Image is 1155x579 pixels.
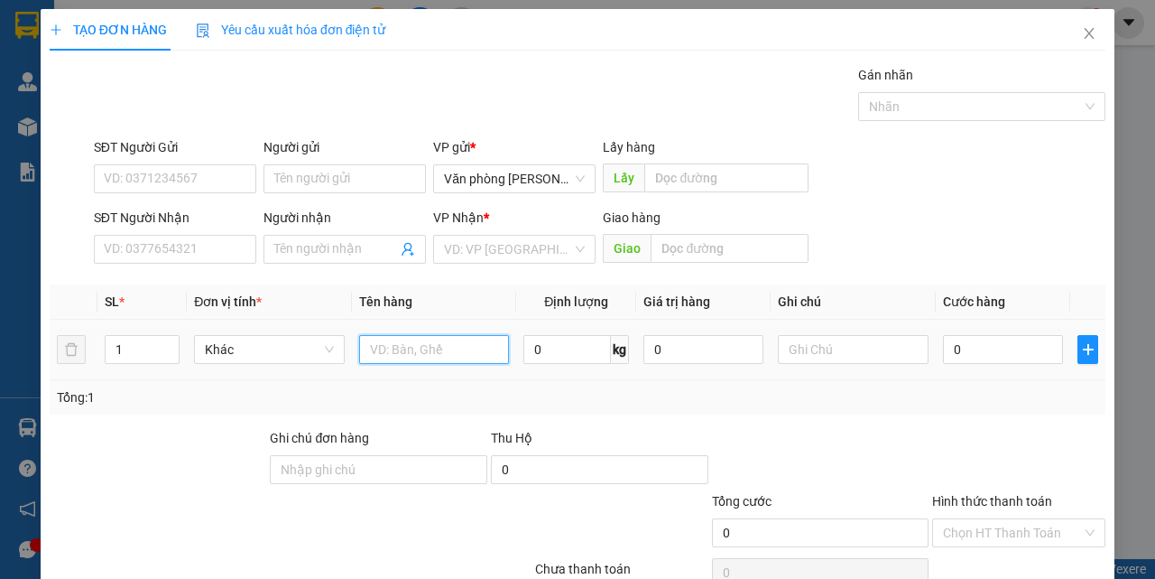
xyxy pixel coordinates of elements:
label: Ghi chú đơn hàng [270,431,369,445]
img: icon [196,23,210,38]
span: Lấy hàng [603,140,655,154]
span: Văn phòng Phan Thiết [444,165,585,192]
span: plus [50,23,62,36]
input: Dọc đường [644,163,808,192]
div: SĐT Người Nhận [94,208,256,228]
span: Giao hàng [603,210,661,225]
span: Khác [205,336,334,363]
span: Định lượng [544,294,608,309]
input: VD: Bàn, Ghế [359,335,510,364]
span: kg [611,335,629,364]
th: Ghi chú [771,285,936,320]
span: close [1082,26,1096,41]
span: SL [105,294,119,309]
span: Giá trị hàng [643,294,710,309]
div: Tổng: 1 [57,388,448,407]
button: Close [1064,9,1114,60]
div: Người nhận [263,208,426,228]
span: plus [1078,342,1097,357]
span: Lấy [603,163,644,192]
div: SĐT Người Gửi [94,137,256,157]
div: Người gửi [263,137,426,157]
span: Giao [603,234,651,263]
input: Ghi Chú [778,335,929,364]
label: Hình thức thanh toán [932,494,1052,509]
label: Gán nhãn [858,68,913,82]
span: TẠO ĐƠN HÀNG [50,23,167,37]
button: delete [57,335,86,364]
span: Thu Hộ [491,431,532,445]
span: Đơn vị tính [194,294,262,309]
span: Tổng cước [712,494,772,509]
span: VP Nhận [433,210,484,225]
input: Dọc đường [651,234,808,263]
span: Tên hàng [359,294,412,309]
input: Ghi chú đơn hàng [270,455,487,484]
span: Yêu cầu xuất hóa đơn điện tử [196,23,386,37]
div: VP gửi [433,137,596,157]
span: Cước hàng [943,294,1005,309]
span: user-add [401,242,415,257]
input: 0 [643,335,763,364]
button: plus [1077,335,1098,364]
